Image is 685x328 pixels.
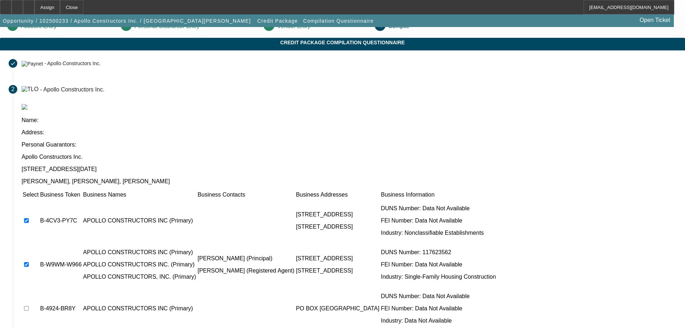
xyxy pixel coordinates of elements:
p: Apollo Constructors Inc. [22,154,676,160]
p: Name: [22,117,676,123]
td: Business Contacts [197,191,294,198]
p: PO BOX [GEOGRAPHIC_DATA] [296,305,379,312]
span: Opportunity / 102500233 / Apollo Constructors Inc. / [GEOGRAPHIC_DATA][PERSON_NAME] [3,18,251,24]
p: Industry: Single-Family Housing Construction [381,274,496,280]
p: APOLLO CONSTRUCTORS INC (Primary) [83,305,196,312]
p: APOLLO CONSTRUCTORS INC (Primary) [83,249,196,256]
p: [PERSON_NAME] (Registered Agent) [197,268,294,274]
td: Business Addresses [296,191,380,198]
p: DUNS Number: Data Not Available [381,205,496,212]
p: Industry: Nonclassifiable Establishments [381,230,496,236]
button: Compilation Questionnaire [301,14,375,27]
td: Business Token [40,191,82,198]
td: Business Information [380,191,496,198]
p: APOLLO CONSTRUCTORS INC (Primary) [83,217,196,224]
td: Select [22,191,39,198]
p: [STREET_ADDRESS][DATE] [22,166,676,172]
p: APOLLO CONSTRUCTORS INC. (Primary) [83,261,196,268]
p: Address: [22,129,676,136]
p: [PERSON_NAME] (Principal) [197,255,294,262]
td: B-W9WM-W966 [40,243,82,286]
p: FEI Number: Data Not Available [381,261,496,268]
span: Compilation Questionnaire [303,18,374,24]
p: APOLLO CONSTRUCTORS, INC. (Primary) [83,274,196,280]
span: 2 [12,86,15,93]
a: Open Ticket [637,14,673,26]
p: [STREET_ADDRESS] [296,268,379,274]
span: Credit Package Compilation Questionnaire [5,40,680,45]
p: FEI Number: Data Not Available [381,305,496,312]
td: B-4CV3-PY7C [40,199,82,242]
p: [STREET_ADDRESS] [296,255,379,262]
p: DUNS Number: 117623562 [381,249,496,256]
p: [STREET_ADDRESS] [296,224,379,230]
p: Industry: Data Not Available [381,318,496,324]
img: TLO [22,86,38,93]
div: - Apollo Constructors Inc. [40,86,105,92]
img: Paynet [22,61,43,67]
p: DUNS Number: Data Not Available [381,293,496,300]
mat-icon: done [10,60,16,66]
td: Business Names [83,191,196,198]
span: Credit Package [257,18,298,24]
p: Personal Guarantors: [22,141,676,148]
img: tlo.png [22,104,27,110]
p: [STREET_ADDRESS] [296,211,379,218]
button: Credit Package [255,14,300,27]
p: FEI Number: Data Not Available [381,217,496,224]
p: [PERSON_NAME], [PERSON_NAME], [PERSON_NAME] [22,178,676,185]
div: - Apollo Constructors Inc. [44,61,100,67]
